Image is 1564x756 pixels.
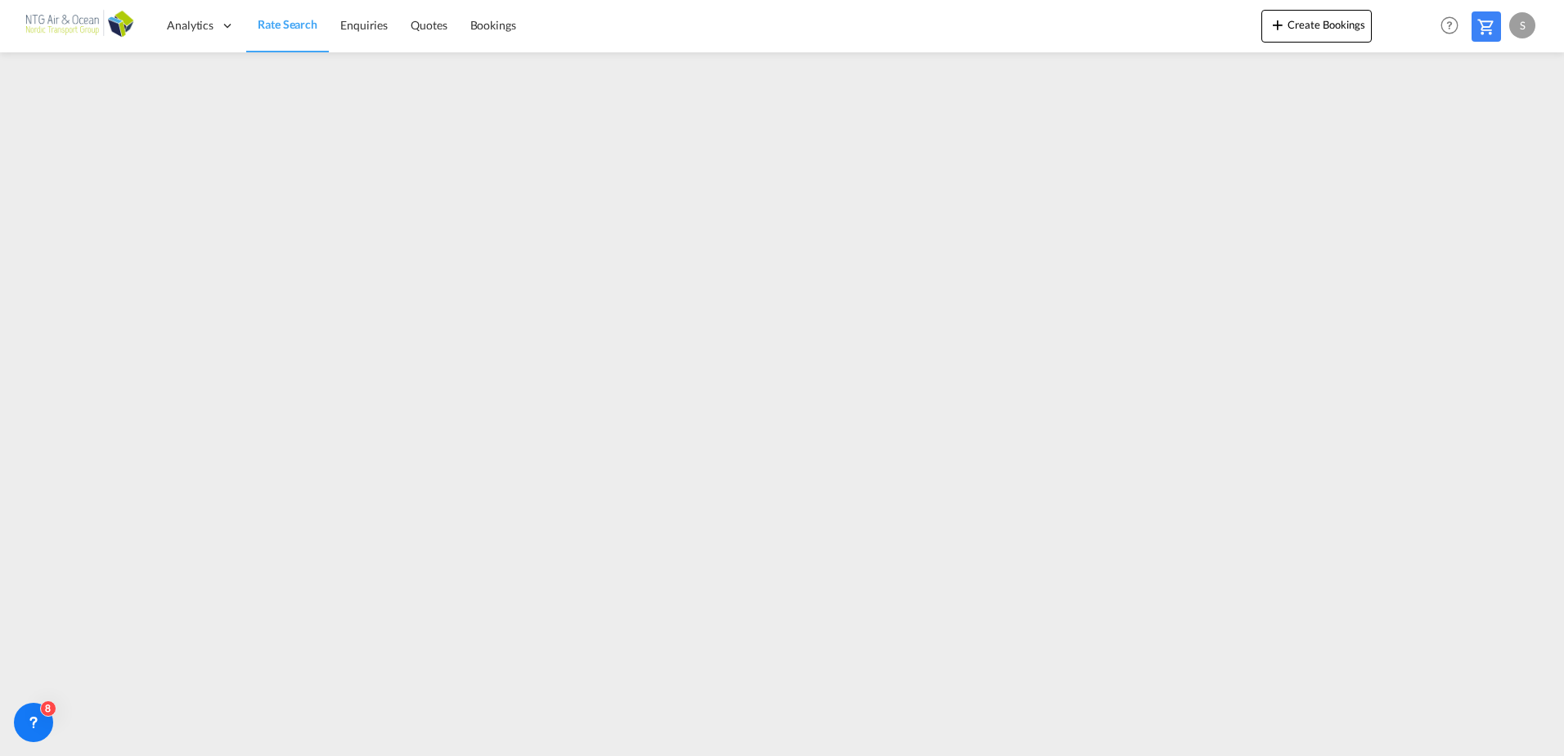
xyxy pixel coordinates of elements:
[470,18,516,32] span: Bookings
[1268,15,1288,34] md-icon: icon-plus 400-fg
[167,17,213,34] span: Analytics
[1436,11,1472,41] div: Help
[25,7,135,44] img: af31b1c0b01f11ecbc353f8e72265e29.png
[1509,12,1535,38] div: S
[411,18,447,32] span: Quotes
[258,17,317,31] span: Rate Search
[340,18,388,32] span: Enquiries
[1261,10,1372,43] button: icon-plus 400-fgCreate Bookings
[1436,11,1463,39] span: Help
